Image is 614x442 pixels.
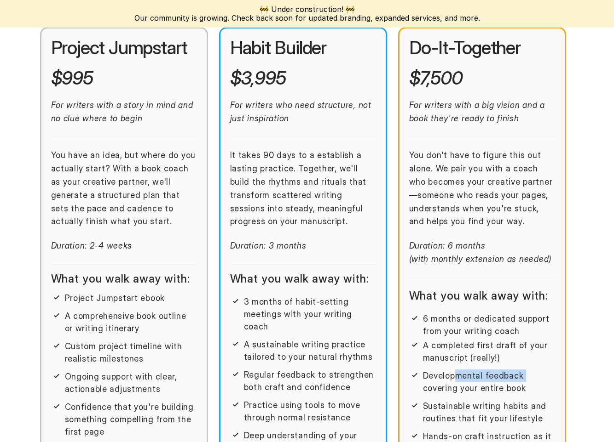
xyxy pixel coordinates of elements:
em: $3,995 [230,67,286,89]
em: $995 [51,67,93,89]
em: For writers with a big vision and a book they're ready to finish [409,100,548,123]
p: 6 months or dedicated support from your writing coach [423,312,555,337]
p: You have an idea, but where do you actually start? With a book coach as your creative partner, we... [51,149,197,228]
em: For writers with a story in mind and no clue where to begin [51,100,196,123]
h2: What you walk away with: [51,273,197,284]
p: Custom project timeline with realistic milestones [65,340,197,365]
p: Sustainable writing habits and routines that fit your lifestyle [423,400,555,425]
p: Developmental feedback covering your entire book [423,369,555,394]
h2: Project Jumpstart [51,38,197,57]
p: A completed first draft of your manuscript (really!) [423,339,555,364]
em: For writers who need structure, not just inspiration [230,100,374,123]
p: 3 months of habit-setting meetings with your writing coach [244,295,376,333]
em: Duration: 6 months (with monthly extension as needed) [409,241,551,264]
h2: Do-It-Together [409,38,555,57]
p: Practice using tools to move through normal resistance [244,399,376,424]
p: Our community is growing. Check back soon for updated branding, expanded services, and more. [134,14,480,23]
p: A comprehensive book outline or writing itinerary [65,310,197,334]
h2: What you walk away with: [230,273,376,284]
h2: Habit Builder [230,38,376,57]
em: $7,500 [409,67,463,89]
p: It takes 90 days to a establish a lasting practice. Together, we'll build the rhythms and rituals... [230,149,376,228]
p: Ongoing support with clear, actionable adjustments [65,370,197,395]
em: Duration: 3 months [230,241,307,250]
p: You don't have to figure this out alone. We pair you with a coach who becomes your creative partn... [409,149,555,228]
p: Regular feedback to strengthen both craft and confidence [244,368,376,393]
p: Project Jumpstart ebook [65,292,197,304]
h2: What you walk away with: [409,290,555,301]
p: Confidence that you're building something compelling from the first page [65,401,197,438]
p: 🚧 Under construction! 🚧 [134,5,480,14]
em: Duration: 2-4 weeks [51,241,133,250]
p: A sustainable writing practice tailored to your natural rhythms [244,338,376,363]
